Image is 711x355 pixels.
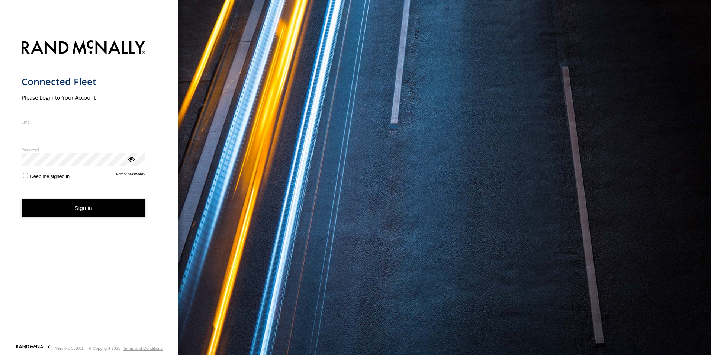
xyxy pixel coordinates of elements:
[22,76,145,88] h1: Connected Fleet
[23,173,28,178] input: Keep me signed in
[22,39,145,58] img: Rand McNally
[55,346,84,351] div: Version: 308.01
[30,173,70,179] span: Keep me signed in
[116,172,145,179] a: Forgot password?
[22,119,145,125] label: Email
[22,199,145,217] button: Sign in
[22,147,145,153] label: Password
[16,345,50,352] a: Visit our Website
[22,94,145,101] h2: Please Login to Your Account
[127,155,135,163] div: ViewPassword
[22,36,157,344] form: main
[123,346,163,351] a: Terms and Conditions
[89,346,163,351] div: © Copyright 2025 -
